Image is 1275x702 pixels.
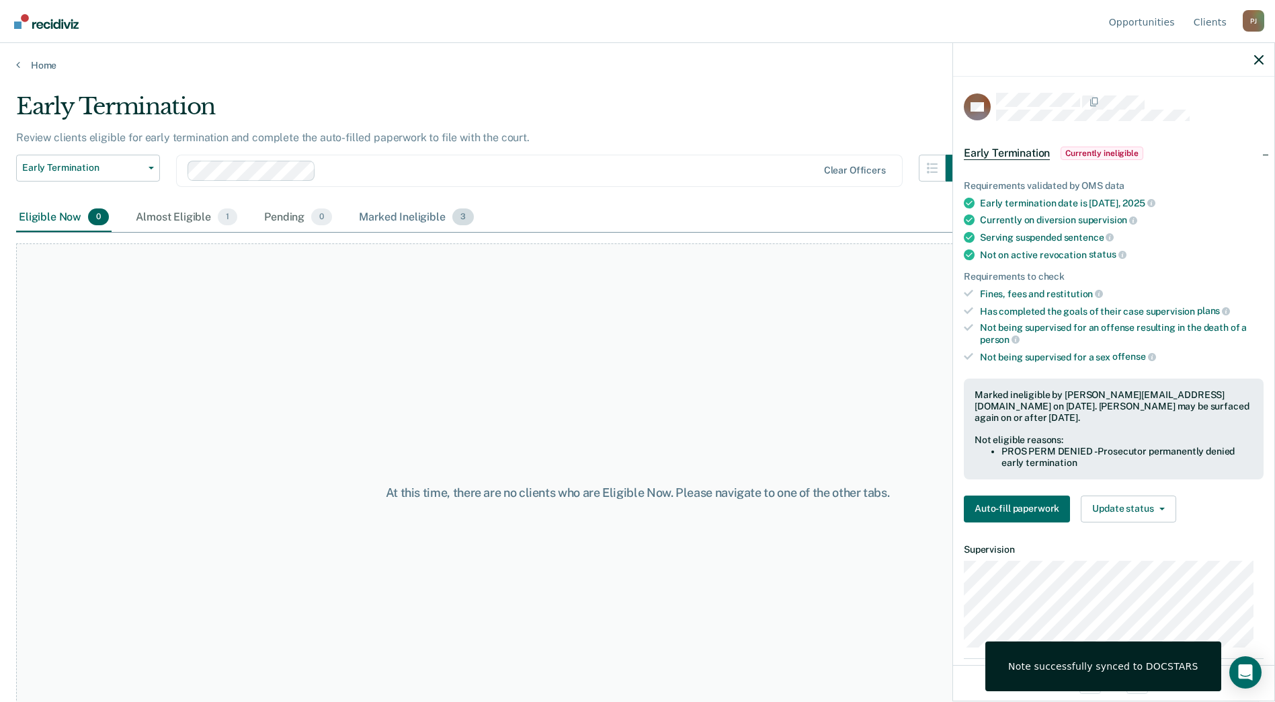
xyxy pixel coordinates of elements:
[1046,288,1103,299] span: restitution
[1243,10,1264,32] div: P J
[980,197,1264,209] div: Early termination date is [DATE],
[88,208,109,226] span: 0
[16,131,530,144] p: Review clients eligible for early termination and complete the auto-filled paperwork to file with...
[975,434,1253,446] div: Not eligible reasons:
[1001,446,1253,469] li: PROS PERM DENIED - Prosecutor permanently denied early termination
[327,485,948,500] div: At this time, there are no clients who are Eligible Now. Please navigate to one of the other tabs.
[1126,672,1148,694] button: Next Opportunity
[1122,198,1155,208] span: 2025
[356,203,477,233] div: Marked Ineligible
[1229,656,1262,689] div: Open Intercom Messenger
[980,334,1020,345] span: person
[311,208,332,226] span: 0
[980,322,1264,345] div: Not being supervised for an offense resulting in the death of a
[964,147,1050,160] span: Early Termination
[1061,147,1143,160] span: Currently ineligible
[980,305,1264,317] div: Has completed the goals of their case supervision
[452,208,474,226] span: 3
[1079,672,1101,694] button: Previous Opportunity
[1064,232,1114,243] span: sentence
[1112,351,1156,362] span: offense
[34,660,387,672] div: [PERSON_NAME] is now in the Marked Ineligible tab for Early Termination
[824,165,886,176] div: Clear officers
[980,249,1264,261] div: Not on active revocation
[1078,214,1137,225] span: supervision
[261,203,335,233] div: Pending
[16,93,973,131] div: Early Termination
[964,544,1264,555] dt: Supervision
[964,180,1264,192] div: Requirements validated by OMS data
[1081,496,1176,522] button: Update status
[964,496,1070,522] button: Auto-fill paperwork
[964,271,1264,282] div: Requirements to check
[133,203,240,233] div: Almost Eligible
[980,351,1264,363] div: Not being supervised for a sex
[980,231,1264,243] div: Serving suspended
[16,203,112,233] div: Eligible Now
[218,208,237,226] span: 1
[964,496,1075,522] a: Navigate to form link
[980,288,1264,300] div: Fines, fees and
[16,59,1259,71] a: Home
[1197,305,1230,316] span: plans
[975,389,1253,423] div: Marked ineligible by [PERSON_NAME][EMAIL_ADDRESS][DOMAIN_NAME] on [DATE]. [PERSON_NAME] may be su...
[953,132,1274,175] div: Early TerminationCurrently ineligible
[1089,249,1126,260] span: status
[14,14,79,29] img: Recidiviz
[1243,10,1264,32] button: Profile dropdown button
[980,214,1264,226] div: Currently on diversion
[22,162,143,173] span: Early Termination
[953,665,1274,701] div: 1 / 1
